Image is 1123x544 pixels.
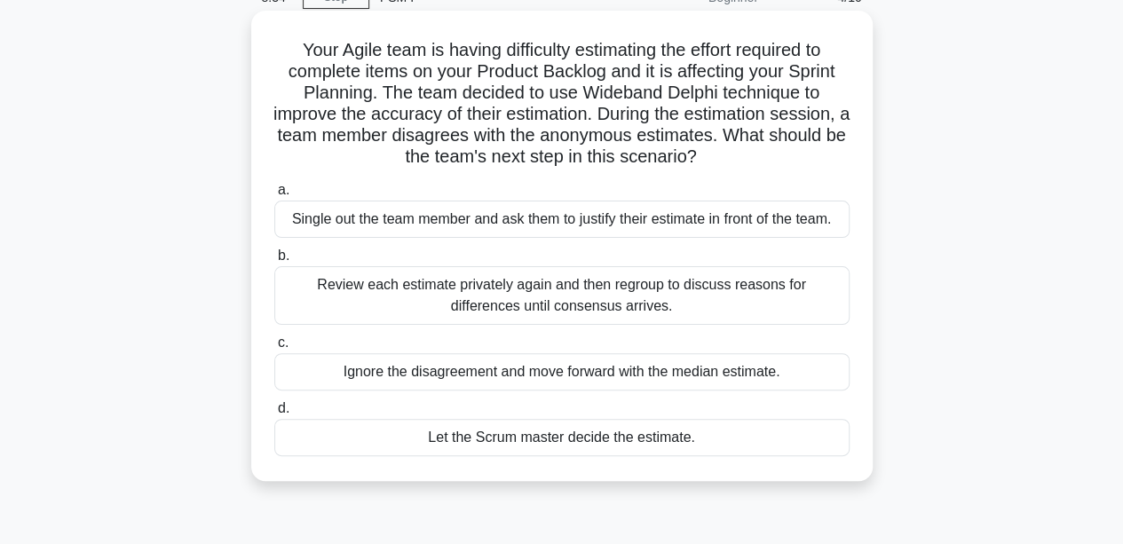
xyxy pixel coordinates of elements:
[278,335,289,350] span: c.
[274,419,850,456] div: Let the Scrum master decide the estimate.
[273,39,851,169] h5: Your Agile team is having difficulty estimating the effort required to complete items on your Pro...
[274,353,850,390] div: Ignore the disagreement and move forward with the median estimate.
[274,201,850,238] div: Single out the team member and ask them to justify their estimate in front of the team.
[278,248,289,263] span: b.
[278,182,289,197] span: a.
[278,400,289,415] span: d.
[274,266,850,325] div: Review each estimate privately again and then regroup to discuss reasons for differences until co...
